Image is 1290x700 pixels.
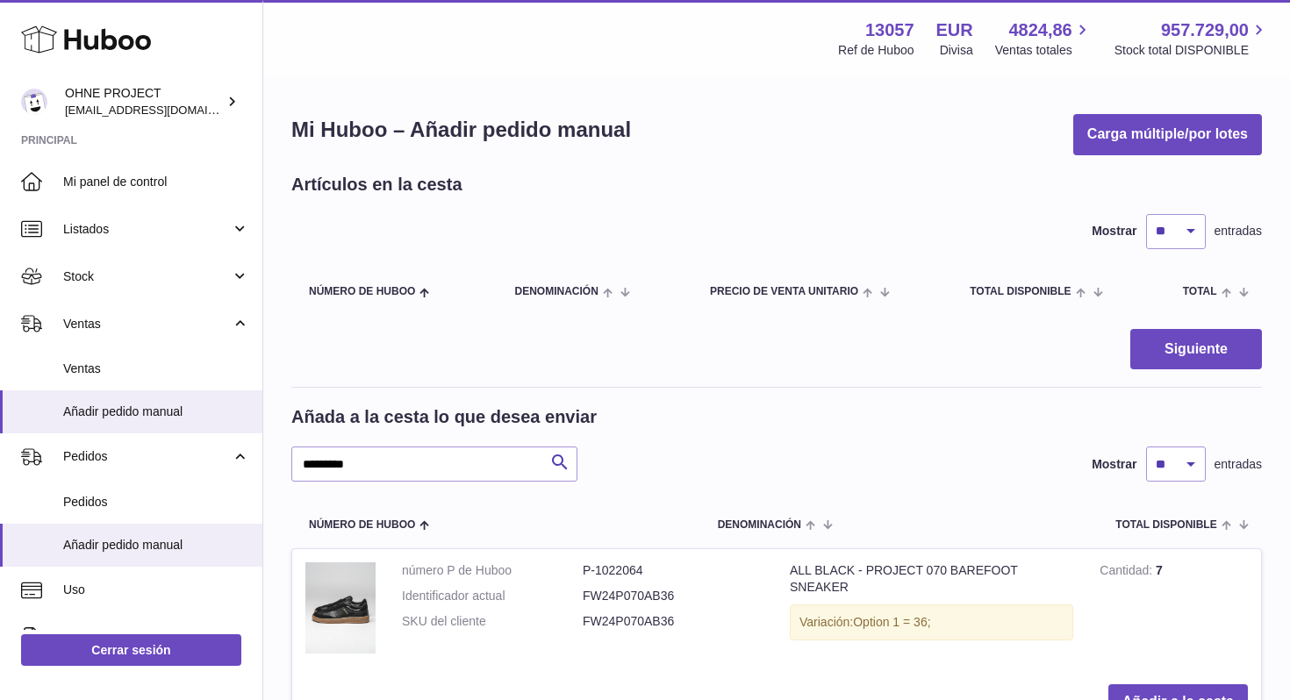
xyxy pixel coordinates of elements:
div: Variación: [790,604,1073,640]
strong: EUR [936,18,973,42]
h2: Añada a la cesta lo que desea enviar [291,405,597,429]
span: Stock [63,268,231,285]
td: 7 [1086,549,1261,671]
span: Listados [63,221,231,238]
button: Siguiente [1130,329,1262,370]
div: OHNE PROJECT [65,85,223,118]
span: Ventas totales [995,42,1093,59]
dt: SKU del cliente [402,613,583,630]
a: Cerrar sesión [21,634,241,666]
dt: Identificador actual [402,588,583,604]
img: support@ohneproject.com [21,89,47,115]
span: Facturación y pagos [63,629,231,646]
span: Stock total DISPONIBLE [1114,42,1269,59]
span: Añadir pedido manual [63,537,249,554]
dd: FW24P070AB36 [583,613,763,630]
span: 957.729,00 [1161,18,1249,42]
span: [EMAIL_ADDRESS][DOMAIN_NAME] [65,103,258,117]
img: ALL BLACK - PROJECT 070 BAREFOOT SNEAKER [305,562,376,654]
span: Option 1 = 36; [853,615,930,629]
dd: P-1022064 [583,562,763,579]
span: Denominación [514,286,598,297]
label: Mostrar [1092,456,1136,473]
dt: número P de Huboo [402,562,583,579]
span: Total DISPONIBLE [970,286,1071,297]
span: Uso [63,582,249,598]
span: Mi panel de control [63,174,249,190]
span: Pedidos [63,448,231,465]
span: Pedidos [63,494,249,511]
dd: FW24P070AB36 [583,588,763,604]
label: Mostrar [1092,223,1136,239]
span: Añadir pedido manual [63,404,249,420]
span: Denominación [718,519,801,531]
span: entradas [1215,223,1262,239]
a: 957.729,00 Stock total DISPONIBLE [1114,18,1269,59]
a: 4824,86 Ventas totales [995,18,1093,59]
span: Número de Huboo [309,286,415,297]
button: Carga múltiple/por lotes [1073,114,1262,155]
span: Número de Huboo [309,519,415,531]
h1: Mi Huboo – Añadir pedido manual [291,116,631,144]
h2: Artículos en la cesta [291,173,462,196]
span: 4824,86 [1008,18,1071,42]
strong: Cantidad [1100,563,1156,582]
td: ALL BLACK - PROJECT 070 BAREFOOT SNEAKER [777,549,1086,671]
div: Ref de Huboo [838,42,914,59]
span: Ventas [63,316,231,332]
strong: 13057 [865,18,914,42]
span: Precio de venta unitario [710,286,858,297]
span: entradas [1215,456,1262,473]
span: Total DISPONIBLE [1115,519,1216,531]
span: Ventas [63,361,249,377]
span: Total [1183,286,1217,297]
div: Divisa [940,42,973,59]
